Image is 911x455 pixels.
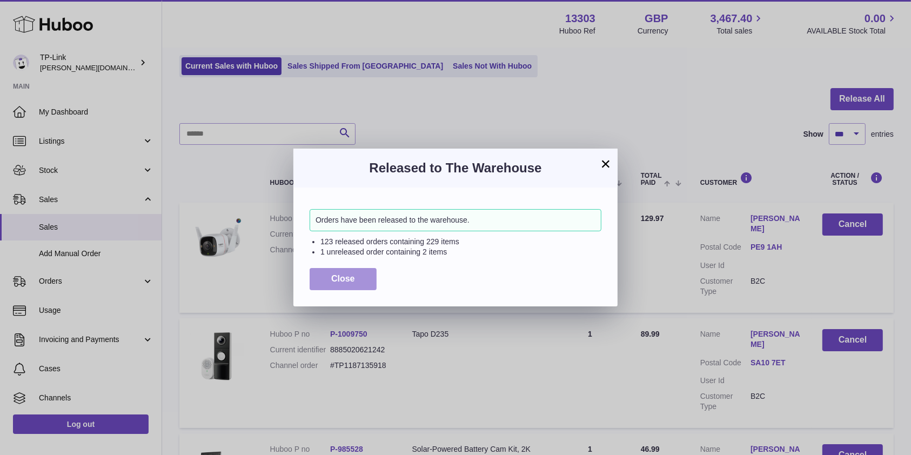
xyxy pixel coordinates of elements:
[320,247,601,257] li: 1 unreleased order containing 2 items
[310,159,601,177] h3: Released to The Warehouse
[320,237,601,247] li: 123 released orders containing 229 items
[310,209,601,231] div: Orders have been released to the warehouse.
[599,157,612,170] button: ×
[331,274,355,283] span: Close
[310,268,377,290] button: Close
